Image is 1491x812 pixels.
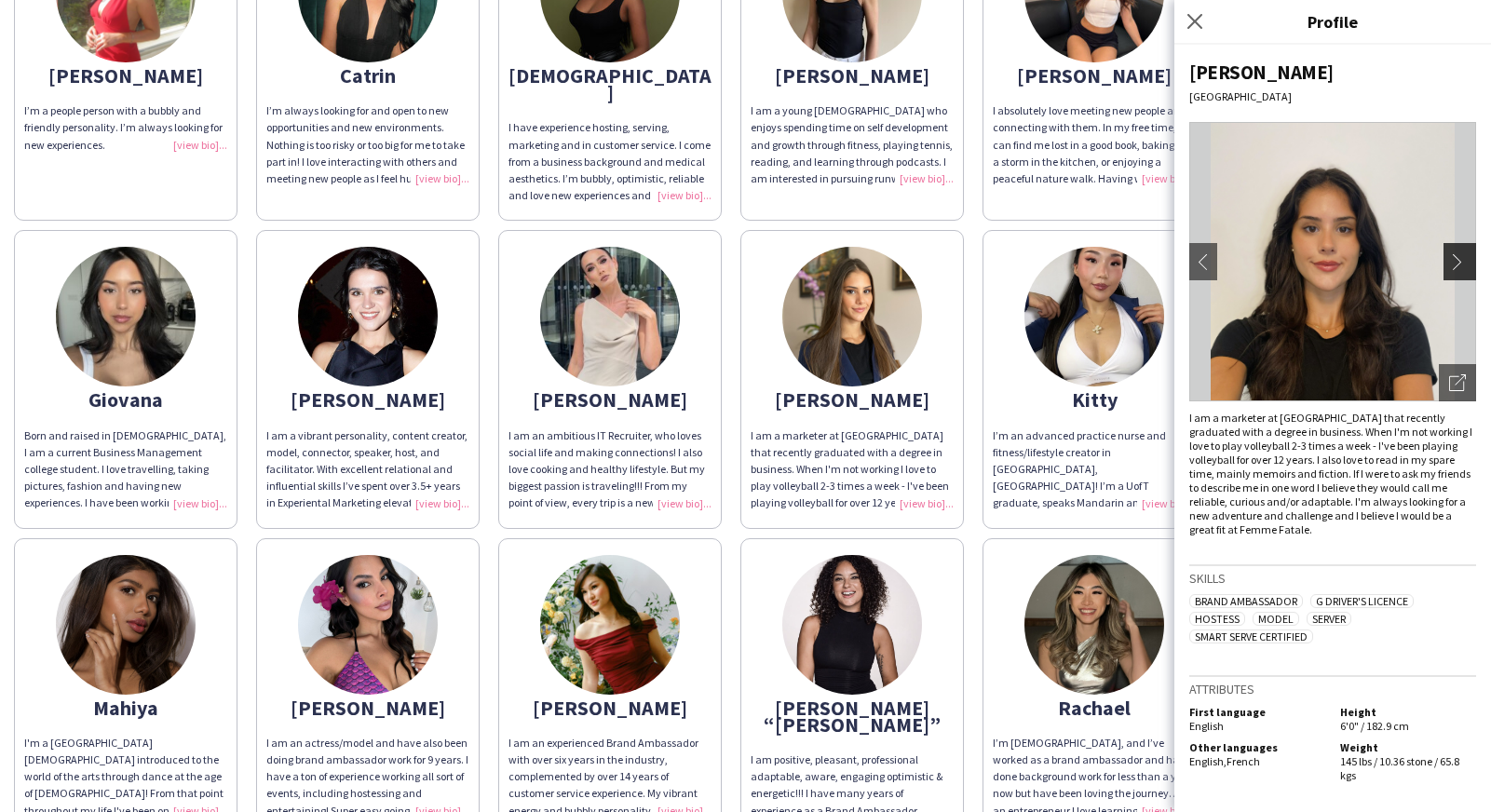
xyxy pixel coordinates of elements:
div: Open photos pop-in [1439,364,1476,401]
div: [DEMOGRAPHIC_DATA] [508,67,712,101]
div: [PERSON_NAME] [266,391,469,408]
div: [PERSON_NAME] [508,699,712,716]
div: I absolutely love meeting new people and connecting with them. In my free time, you can find me l... [993,102,1196,187]
h3: Skills [1189,570,1476,587]
div: I am a marketer at [GEOGRAPHIC_DATA] that recently graduated with a degree in business. When I'm ... [1189,411,1476,536]
img: thumb-a932f1fc-09e2-4b50-bc12-f9c3a45a96ac.jpg [298,555,438,695]
div: [PERSON_NAME] [266,699,469,716]
img: thumb-684af83b23777.jpeg [540,247,680,386]
span: Smart Serve Certified [1189,629,1313,643]
span: English [1189,719,1224,733]
div: [PERSON_NAME] [751,391,954,408]
span: English , [1189,754,1227,768]
div: [PERSON_NAME] [751,67,954,84]
div: Catrin [266,67,469,84]
div: [GEOGRAPHIC_DATA] [1189,89,1476,103]
span: Server [1307,612,1351,626]
img: thumb-de70936b-6da6-4c63-8a78-29d8da20b72b.jpg [782,247,922,386]
div: I am an ambitious IT Recruiter, who loves social life and making connections! I also love cooking... [508,427,712,512]
div: Mahiya [24,699,227,716]
div: I have experience hosting, serving, marketing and in customer service. I come from a business bac... [508,119,712,204]
img: Crew avatar or photo [1189,122,1476,401]
h5: Height [1340,705,1476,719]
h3: Profile [1174,9,1491,34]
img: thumb-af43c466-b1e9-42e9-a7cf-05362a65e204.jpg [298,247,438,386]
span: Hostess [1189,612,1245,626]
span: G Driver's Licence [1310,594,1414,608]
div: [PERSON_NAME] [993,67,1196,84]
div: [PERSON_NAME] [24,67,227,84]
img: thumb-096a36ae-d931-42e9-ab24-93c62949a946.png [782,555,922,695]
img: thumb-160da553-b73d-4c1d-8112-5528a19ad7e5.jpg [56,555,196,695]
div: I’m an advanced practice nurse and fitness/lifestyle creator in [GEOGRAPHIC_DATA], [GEOGRAPHIC_DA... [993,427,1196,512]
img: thumb-7f5bb3b9-617c-47ea-a986-a5c46022280f.jpg [1024,555,1164,695]
div: I’m always looking for and open to new opportunities and new environments. Nothing is too risky o... [266,102,469,187]
div: I am a vibrant personality, content creator, model, connector, speaker, host, and facilitator. Wi... [266,427,469,512]
span: French [1227,754,1260,768]
span: 145 lbs / 10.36 stone / 65.8 kgs [1340,754,1459,782]
h5: Other languages [1189,740,1325,754]
div: [PERSON_NAME] [1189,60,1476,85]
h3: Attributes [1189,681,1476,697]
span: Model [1253,612,1299,626]
div: [PERSON_NAME] “[PERSON_NAME]” [751,699,954,733]
div: I am a marketer at [GEOGRAPHIC_DATA] that recently graduated with a degree in business. When I'm ... [751,427,954,512]
div: Kitty [993,391,1196,408]
div: [PERSON_NAME] [508,391,712,408]
span: 6'0" / 182.9 cm [1340,719,1409,733]
div: I’m a people person with a bubbly and friendly personality. I’m always looking for new experiences. [24,102,227,154]
div: Born and raised in [DEMOGRAPHIC_DATA], I am a current Business Management college student. I love... [24,427,227,512]
img: thumb-67f608d182194.jpeg [56,247,196,386]
span: Brand Ambassador [1189,594,1303,608]
h5: Weight [1340,740,1476,754]
img: thumb-512d8500-9afd-4d13-be14-c217680cb528.png [1024,247,1164,386]
img: thumb-6822569337d1e.jpeg [540,555,680,695]
div: I am a young [DEMOGRAPHIC_DATA] who enjoys spending time on self development and growth through f... [751,102,954,187]
h5: First language [1189,705,1325,719]
div: Rachael [993,699,1196,716]
div: Giovana [24,391,227,408]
